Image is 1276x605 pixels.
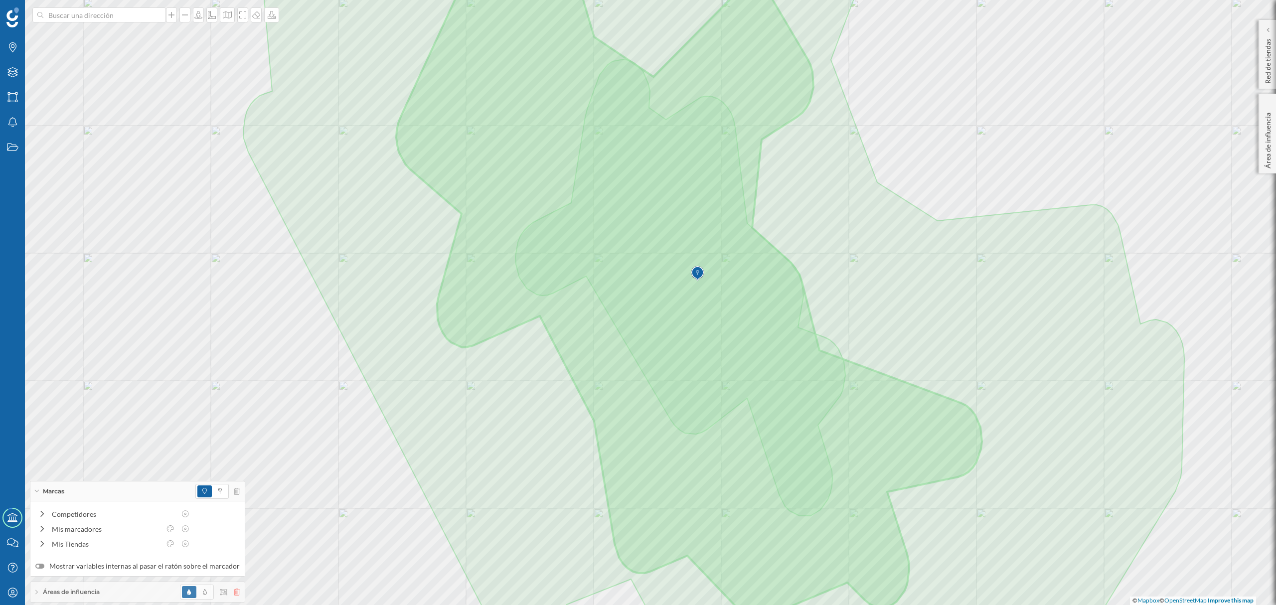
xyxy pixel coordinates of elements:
[52,509,175,519] div: Competidores
[1130,597,1256,605] div: © ©
[52,539,160,549] div: Mis Tiendas
[1263,109,1273,168] p: Área de influencia
[691,264,704,284] img: Marker
[1263,35,1273,84] p: Red de tiendas
[35,561,240,571] label: Mostrar variables internas al pasar el ratón sobre el marcador
[43,487,64,496] span: Marcas
[1164,597,1207,604] a: OpenStreetMap
[52,524,160,534] div: Mis marcadores
[20,7,55,16] span: Soporte
[6,7,19,27] img: Geoblink Logo
[43,588,100,597] span: Áreas de influencia
[1137,597,1159,604] a: Mapbox
[1208,597,1254,604] a: Improve this map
